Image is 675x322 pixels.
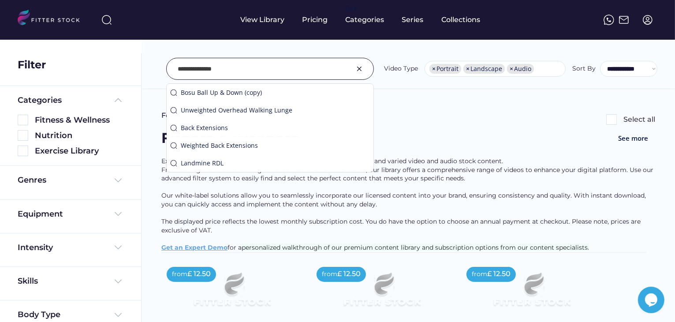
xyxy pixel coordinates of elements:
span: The displayed price reflects the lowest monthly subscription cost. You do have the option to choo... [161,217,642,234]
img: meteor-icons_whatsapp%20%281%29.svg [604,15,614,25]
div: Landmine RDL [181,159,370,168]
div: Intensity [18,242,53,253]
img: search-normal.svg [170,142,177,149]
div: Fitness & Wellness [161,128,299,148]
img: search-normal.svg [170,107,177,114]
div: from [472,270,487,279]
img: search-normal.svg [170,89,177,96]
div: Collections [442,15,481,25]
div: Exercise Library [35,146,123,157]
div: Nutrition [35,130,123,141]
span: × [432,66,436,72]
div: from [322,270,337,279]
div: Weighted Back Extensions [181,141,370,150]
button: See more [611,128,655,148]
div: Bosu Ball Up & Down (copy) [181,88,370,97]
img: search-normal.svg [170,160,177,167]
div: Fitness & Wellness [35,115,123,126]
div: Pricing [302,15,328,25]
span: personalized walkthrough of our premium content library and subscription options from our content... [242,243,589,251]
img: Frame%20%284%29.svg [113,242,123,253]
div: £ 12.50 [487,269,511,279]
img: Frame%20%285%29.svg [113,95,123,105]
iframe: chat widget [638,287,666,313]
span: × [466,66,470,72]
div: from [172,270,187,279]
div: Video Type [384,64,418,73]
span: × [510,66,513,72]
div: Filter [18,57,46,72]
div: Unweighted Overhead Walking Lunge [181,106,370,115]
img: Rectangle%205126.svg [606,114,617,125]
img: Rectangle%205126.svg [18,115,28,125]
div: £ 12.50 [337,269,361,279]
div: Body Type [18,309,60,320]
img: Frame%20%284%29.svg [113,310,123,320]
img: search-normal.svg [170,124,177,131]
li: Portrait [429,64,461,74]
img: Frame%20%284%29.svg [113,276,123,287]
div: View Library [241,15,285,25]
div: Explore our premium Fitness & Wellness library, filled with engaging and varied video and audio s... [161,157,655,252]
div: Sort By [572,64,596,73]
img: Frame%2051.svg [619,15,629,25]
li: Audio [507,64,534,74]
div: £ 12.50 [187,269,211,279]
img: Frame%20%284%29.svg [113,175,123,186]
div: Categories [346,15,384,25]
div: Equipment [18,209,63,220]
img: Group%201000002326.svg [354,64,365,74]
div: Select all [623,115,655,124]
img: LOGO.svg [18,10,87,28]
div: Found 258 videos [161,111,224,120]
div: fvck [346,4,357,13]
div: Skills [18,276,40,287]
img: search-normal%203.svg [101,15,112,25]
div: Categories [18,95,62,106]
div: Series [402,15,424,25]
img: profile-circle.svg [642,15,653,25]
div: Back Extensions [181,124,370,132]
a: Get an Expert Demo [161,243,227,251]
div: Genres [18,175,46,186]
li: Landscape [463,64,505,74]
img: Rectangle%205126.svg [18,130,28,141]
img: Rectangle%205126.svg [18,146,28,156]
img: Frame%20%284%29.svg [113,209,123,219]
